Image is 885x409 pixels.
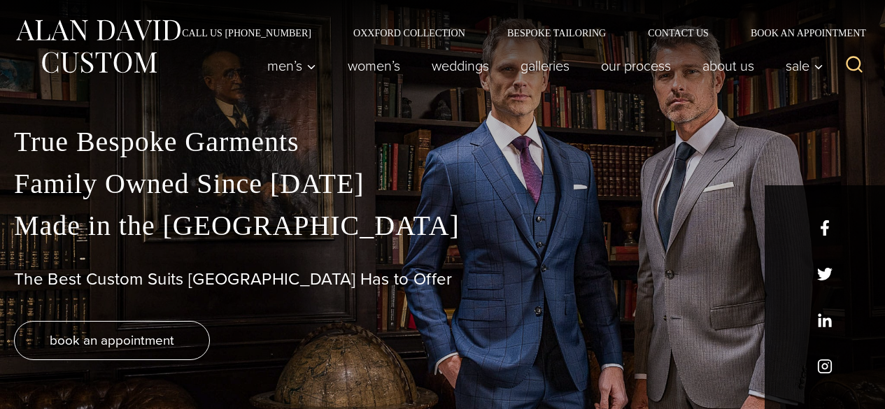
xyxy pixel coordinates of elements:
[161,28,871,38] nav: Secondary Navigation
[332,52,416,80] a: Women’s
[252,52,831,80] nav: Primary Navigation
[586,52,687,80] a: Our Process
[730,28,871,38] a: Book an Appointment
[505,52,586,80] a: Galleries
[50,330,174,350] span: book an appointment
[14,15,182,78] img: Alan David Custom
[161,28,332,38] a: Call Us [PHONE_NUMBER]
[786,59,823,73] span: Sale
[837,49,871,82] button: View Search Form
[267,59,316,73] span: Men’s
[416,52,505,80] a: weddings
[486,28,627,38] a: Bespoke Tailoring
[627,28,730,38] a: Contact Us
[14,121,871,247] p: True Bespoke Garments Family Owned Since [DATE] Made in the [GEOGRAPHIC_DATA]
[332,28,486,38] a: Oxxford Collection
[14,321,210,360] a: book an appointment
[687,52,770,80] a: About Us
[14,269,871,289] h1: The Best Custom Suits [GEOGRAPHIC_DATA] Has to Offer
